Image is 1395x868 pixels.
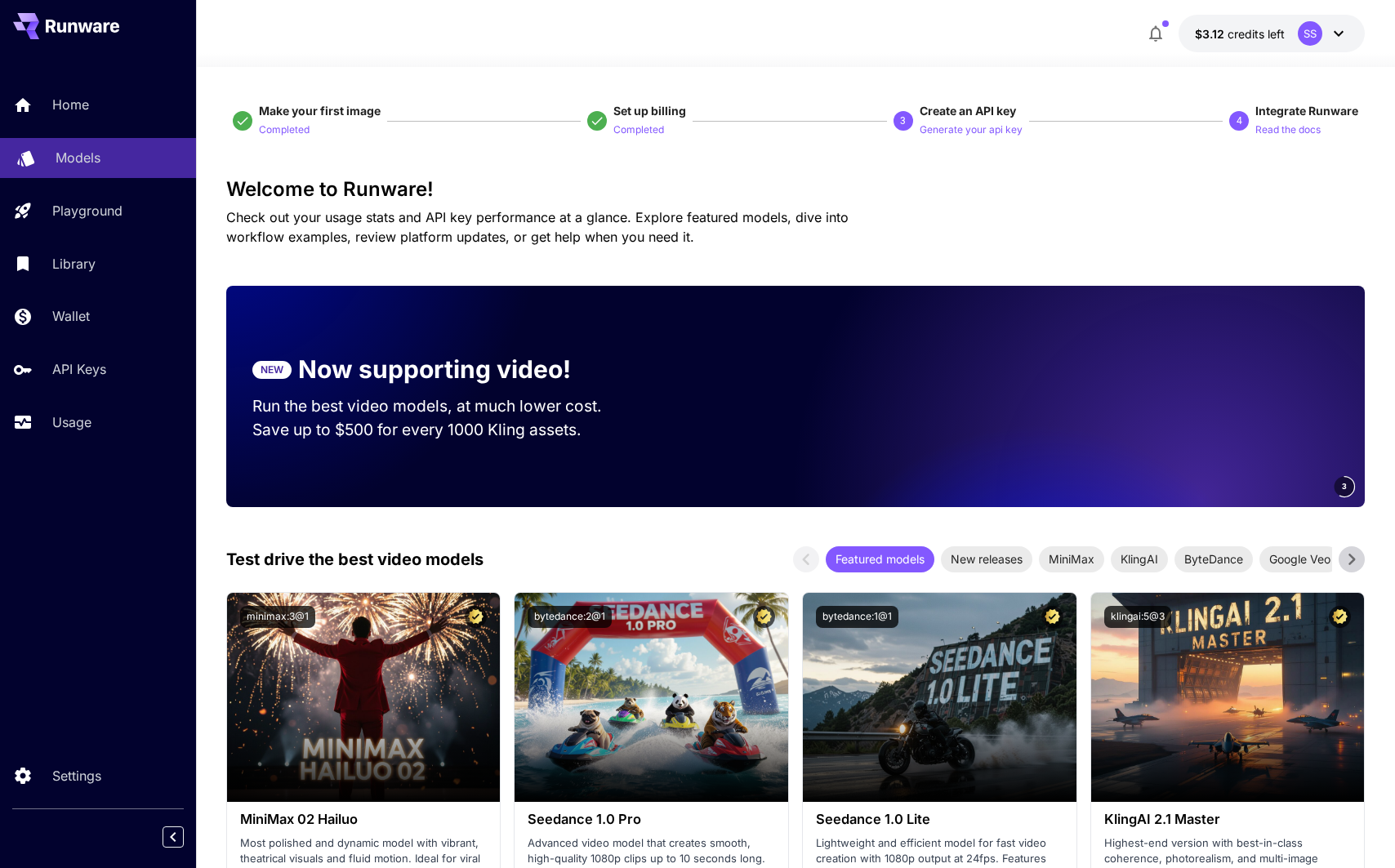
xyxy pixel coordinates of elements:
button: minimax:3@1 [240,606,315,628]
button: klingai:5@3 [1104,606,1171,628]
p: Playground [52,201,123,220]
div: ByteDance [1174,546,1253,572]
p: Read the docs [1255,122,1321,138]
button: Certified Model – Vetted for best performance and includes a commercial license. [465,606,487,628]
div: KlingAI [1111,546,1168,572]
button: Collapse sidebar [163,826,184,848]
div: Featured models [826,546,934,572]
p: Completed [613,122,664,138]
img: alt [515,593,788,802]
p: Usage [52,412,91,432]
p: Models [56,148,100,167]
img: alt [1091,593,1365,802]
button: bytedance:2@1 [528,606,612,628]
span: Check out your usage stats and API key performance at a glance. Explore featured models, dive int... [226,209,849,245]
img: alt [227,593,501,802]
div: SS [1298,21,1322,46]
span: Integrate Runware [1255,104,1358,118]
span: 3 [1342,480,1347,492]
p: Completed [259,122,310,138]
div: New releases [941,546,1032,572]
h3: Seedance 1.0 Pro [528,812,775,827]
span: Set up billing [613,104,686,118]
div: $3.12067 [1195,25,1285,42]
span: KlingAI [1111,550,1168,568]
p: Settings [52,766,101,786]
span: Featured models [826,550,934,568]
button: Read the docs [1255,119,1321,139]
span: credits left [1228,27,1285,41]
button: Certified Model – Vetted for best performance and includes a commercial license. [1041,606,1063,628]
p: Save up to $500 for every 1000 Kling assets. [252,418,633,442]
span: MiniMax [1039,550,1104,568]
p: Now supporting video! [298,351,571,388]
h3: MiniMax 02 Hailuo [240,812,488,827]
span: Make your first image [259,104,381,118]
p: Run the best video models, at much lower cost. [252,394,633,418]
button: Completed [613,119,664,139]
div: Collapse sidebar [175,822,196,852]
p: API Keys [52,359,106,379]
span: Google Veo [1259,550,1340,568]
p: Wallet [52,306,90,326]
p: Home [52,95,89,114]
span: ByteDance [1174,550,1253,568]
h3: Welcome to Runware! [226,178,1366,201]
h3: Seedance 1.0 Lite [816,812,1063,827]
button: Generate your api key [920,119,1023,139]
div: MiniMax [1039,546,1104,572]
span: $3.12 [1195,27,1228,41]
p: 3 [900,114,906,128]
div: Google Veo [1259,546,1340,572]
button: Completed [259,119,310,139]
p: 4 [1237,114,1242,128]
h3: KlingAI 2.1 Master [1104,812,1352,827]
span: Create an API key [920,104,1016,118]
p: Test drive the best video models [226,547,484,572]
p: Generate your api key [920,122,1023,138]
button: $3.12067SS [1179,15,1365,52]
button: bytedance:1@1 [816,606,898,628]
span: New releases [941,550,1032,568]
button: Certified Model – Vetted for best performance and includes a commercial license. [753,606,775,628]
p: NEW [261,363,283,377]
img: alt [803,593,1076,802]
p: Library [52,254,96,274]
button: Certified Model – Vetted for best performance and includes a commercial license. [1329,606,1351,628]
